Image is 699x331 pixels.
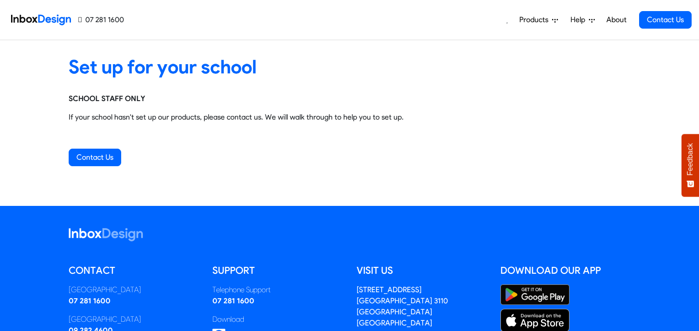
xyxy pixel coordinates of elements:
[567,11,599,29] a: Help
[69,314,199,325] div: [GEOGRAPHIC_DATA]
[212,264,343,277] h5: Support
[69,112,631,123] p: If your school hasn't set up our products, please contact us. We will walk through to help you to...
[69,55,631,78] heading: Set up for your school
[686,143,694,175] span: Feedback
[69,264,199,277] h5: Contact
[681,134,699,197] button: Feedback - Show survey
[604,11,629,29] a: About
[69,228,143,241] img: logo_inboxdesign_white.svg
[69,296,111,305] a: 07 281 1600
[212,314,343,325] div: Download
[69,149,121,166] a: Contact Us
[78,14,124,25] a: 07 281 1600
[69,94,145,103] strong: SCHOOL STAFF ONLY
[357,285,448,327] a: [STREET_ADDRESS][GEOGRAPHIC_DATA] 3110[GEOGRAPHIC_DATA][GEOGRAPHIC_DATA]
[570,14,589,25] span: Help
[212,284,343,295] div: Telephone Support
[69,284,199,295] div: [GEOGRAPHIC_DATA]
[516,11,562,29] a: Products
[500,264,631,277] h5: Download our App
[357,285,448,327] address: [STREET_ADDRESS] [GEOGRAPHIC_DATA] 3110 [GEOGRAPHIC_DATA] [GEOGRAPHIC_DATA]
[519,14,552,25] span: Products
[500,284,570,305] img: Google Play Store
[639,11,692,29] a: Contact Us
[212,296,254,305] a: 07 281 1600
[357,264,487,277] h5: Visit us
